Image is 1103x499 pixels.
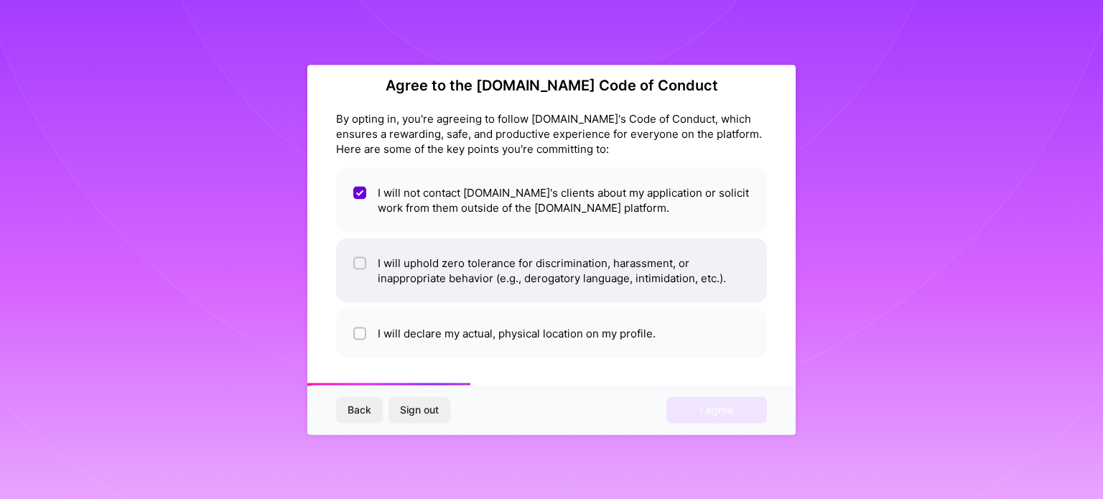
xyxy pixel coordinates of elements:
[400,403,439,417] span: Sign out
[348,403,371,417] span: Back
[336,76,767,93] h2: Agree to the [DOMAIN_NAME] Code of Conduct
[388,397,450,423] button: Sign out
[336,308,767,358] li: I will declare my actual, physical location on my profile.
[336,397,383,423] button: Back
[336,167,767,232] li: I will not contact [DOMAIN_NAME]'s clients about my application or solicit work from them outside...
[336,238,767,302] li: I will uphold zero tolerance for discrimination, harassment, or inappropriate behavior (e.g., der...
[336,111,767,156] div: By opting in, you're agreeing to follow [DOMAIN_NAME]'s Code of Conduct, which ensures a rewardin...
